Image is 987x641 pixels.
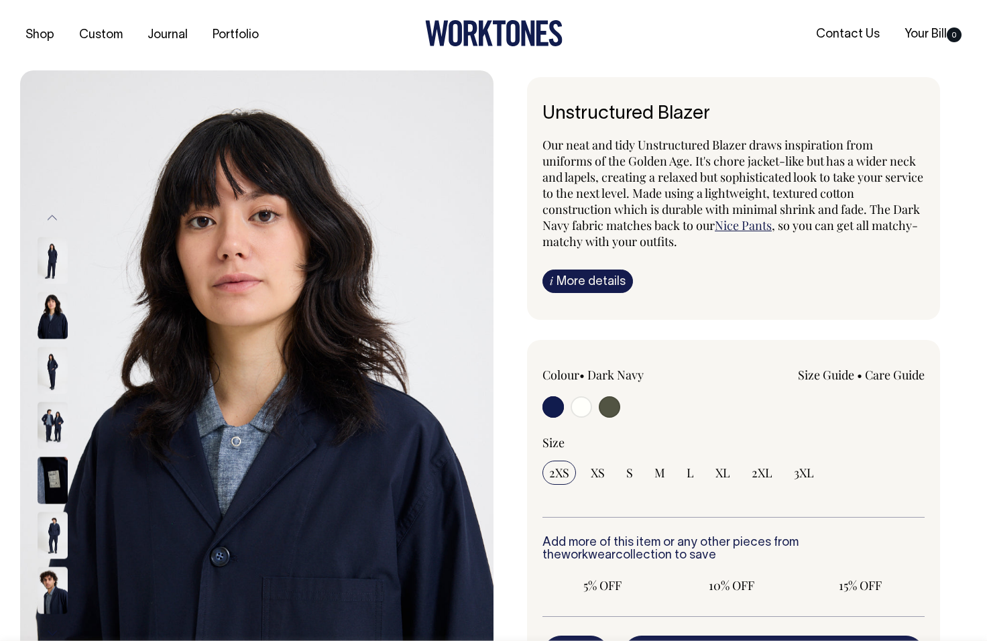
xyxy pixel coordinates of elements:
[899,23,967,46] a: Your Bill0
[549,577,656,593] span: 5% OFF
[542,367,695,383] div: Colour
[207,24,264,46] a: Portfolio
[542,573,663,597] input: 5% OFF
[745,461,779,485] input: 2XL
[787,461,821,485] input: 3XL
[542,217,918,249] span: , so you can get all matchy-matchy with your outfits.
[142,24,193,46] a: Journal
[38,457,68,504] img: dark-navy
[542,270,633,293] a: iMore details
[38,512,68,559] img: dark-navy
[42,203,62,233] button: Previous
[74,24,128,46] a: Custom
[542,434,925,451] div: Size
[800,573,921,597] input: 15% OFF
[542,104,925,125] h6: Unstructured Blazer
[550,274,553,288] span: i
[752,465,772,481] span: 2XL
[620,461,640,485] input: S
[947,27,962,42] span: 0
[671,573,792,597] input: 10% OFF
[549,465,569,481] span: 2XS
[687,465,694,481] span: L
[38,237,68,284] img: dark-navy
[798,367,854,383] a: Size Guide
[865,367,925,383] a: Care Guide
[561,550,616,561] a: workwear
[654,465,665,481] span: M
[715,465,730,481] span: XL
[20,24,60,46] a: Shop
[680,461,701,485] input: L
[38,292,68,339] img: dark-navy
[811,23,885,46] a: Contact Us
[715,217,772,233] a: Nice Pants
[709,461,737,485] input: XL
[678,577,785,593] span: 10% OFF
[542,536,925,563] h6: Add more of this item or any other pieces from the collection to save
[807,577,914,593] span: 15% OFF
[38,567,68,614] img: dark-navy
[857,367,862,383] span: •
[648,461,672,485] input: M
[587,367,644,383] label: Dark Navy
[38,347,68,394] img: dark-navy
[794,465,814,481] span: 3XL
[542,137,923,233] span: Our neat and tidy Unstructured Blazer draws inspiration from uniforms of the Golden Age. It's cho...
[584,461,612,485] input: XS
[626,465,633,481] span: S
[579,367,585,383] span: •
[591,465,605,481] span: XS
[38,402,68,449] img: dark-navy
[542,461,576,485] input: 2XS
